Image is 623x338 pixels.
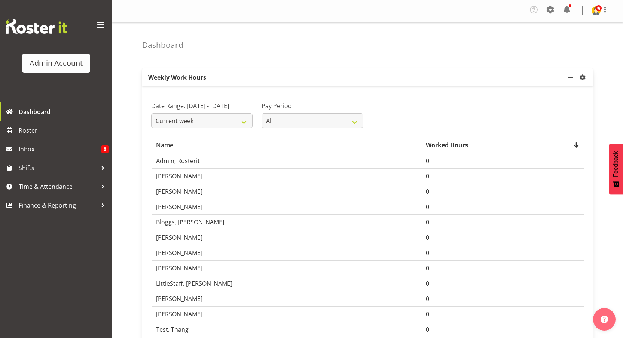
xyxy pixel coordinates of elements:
span: Shifts [19,162,97,173]
span: 8 [101,145,109,153]
div: Admin Account [30,58,83,69]
span: Finance & Reporting [19,200,97,211]
span: Inbox [19,144,101,155]
img: admin-rosteritf9cbda91fdf824d97c9d6345b1f660ea.png [592,6,601,15]
h4: Dashboard [142,41,183,49]
img: Rosterit website logo [6,19,67,34]
span: Dashboard [19,106,109,117]
span: Roster [19,125,109,136]
button: Feedback - Show survey [609,144,623,194]
img: help-xxl-2.png [601,316,608,323]
span: Time & Attendance [19,181,97,192]
span: Feedback [613,151,619,177]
